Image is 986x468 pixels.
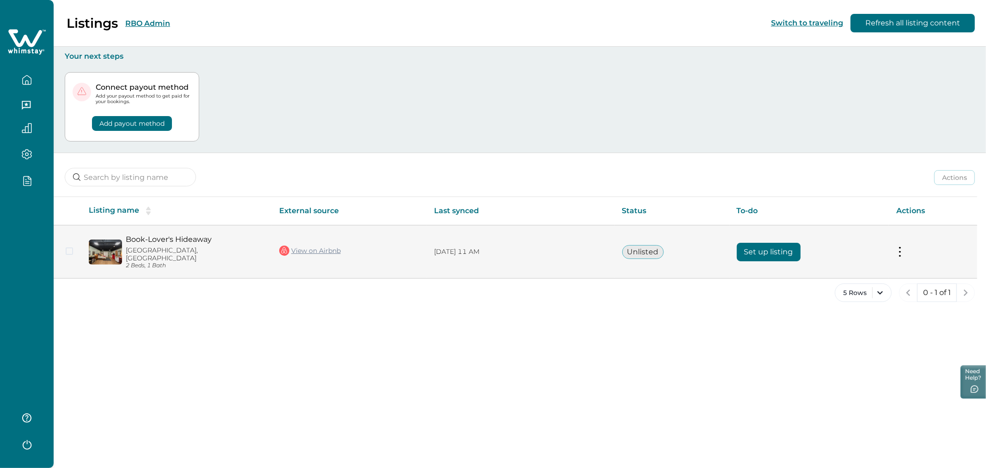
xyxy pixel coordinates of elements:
[917,283,957,302] button: 0 - 1 of 1
[139,206,158,216] button: sorting
[851,14,975,32] button: Refresh all listing content
[126,235,264,244] a: Book-Lover's Hideaway
[67,15,118,31] p: Listings
[65,52,975,61] p: Your next steps
[956,283,975,302] button: next page
[622,245,664,259] button: Unlisted
[889,197,977,225] th: Actions
[81,197,272,225] th: Listing name
[899,283,918,302] button: previous page
[89,240,122,265] img: propertyImage_Book-Lover's Hideaway
[126,246,264,262] p: [GEOGRAPHIC_DATA], [GEOGRAPHIC_DATA]
[835,283,892,302] button: 5 Rows
[427,197,614,225] th: Last synced
[272,197,427,225] th: External source
[125,19,170,28] button: RBO Admin
[92,116,172,131] button: Add payout method
[615,197,729,225] th: Status
[729,197,889,225] th: To-do
[126,262,264,269] p: 2 Beds, 1 Bath
[96,93,191,105] p: Add your payout method to get paid for your bookings.
[934,170,975,185] button: Actions
[96,83,191,92] p: Connect payout method
[923,288,951,297] p: 0 - 1 of 1
[65,168,196,186] input: Search by listing name
[434,247,607,257] p: [DATE] 11 AM
[737,243,801,261] button: Set up listing
[771,18,843,27] button: Switch to traveling
[279,245,341,257] a: View on Airbnb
